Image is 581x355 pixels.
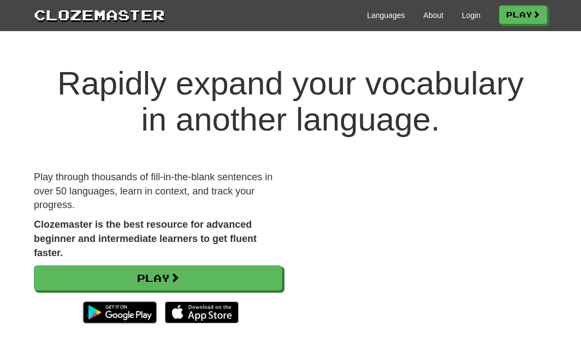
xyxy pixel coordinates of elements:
[165,301,239,323] img: Download_on_the_App_Store_Badge_US-UK_135x40-25178aeef6eb6b83b96f5f2d004eda3bffbb37122de64afbaef7...
[367,10,405,21] a: Languages
[34,4,165,25] a: Clozemaster
[499,5,547,24] a: Play
[462,10,481,21] a: Login
[78,296,162,329] img: Get it on Google Play
[34,170,282,212] p: Play through thousands of fill-in-the-blank sentences in over 50 languages, learn in context, and...
[34,219,257,258] strong: Clozemaster is the best resource for advanced beginner and intermediate learners to get fluent fa...
[34,265,282,291] a: Play
[423,10,443,21] a: About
